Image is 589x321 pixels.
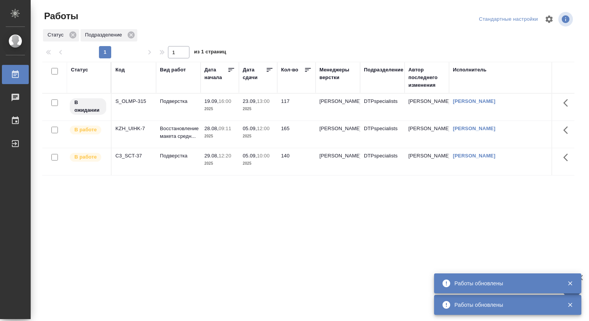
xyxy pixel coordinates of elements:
p: Подверстка [160,98,197,105]
p: 29.08, [204,153,219,159]
div: Менеджеры верстки [319,66,356,81]
p: 05.09, [243,153,257,159]
div: KZH_UIHK-7 [115,125,152,132]
p: 2025 [204,132,235,140]
div: Кол-во [281,66,298,74]
p: 23.09, [243,98,257,104]
button: Здесь прячутся важные кнопки [559,94,577,112]
div: Статус [71,66,88,74]
div: S_OLMP-315 [115,98,152,105]
a: [PERSON_NAME] [453,98,495,104]
p: Подразделение [85,31,125,39]
p: В работе [74,153,97,161]
button: Здесь прячутся важные кнопки [559,121,577,139]
span: Настроить таблицу [540,10,558,28]
p: 2025 [204,105,235,113]
td: 140 [277,148,316,175]
span: Посмотреть информацию [558,12,574,26]
button: Здесь прячутся важные кнопки [559,148,577,167]
p: В ожидании [74,99,102,114]
p: 2025 [243,160,273,167]
p: [PERSON_NAME] [319,125,356,132]
td: DTPspecialists [360,148,405,175]
td: DTPspecialists [360,121,405,148]
td: [PERSON_NAME] [405,148,449,175]
p: 05.09, [243,126,257,131]
button: Закрыть [562,301,578,308]
p: 2025 [243,105,273,113]
p: [PERSON_NAME] [319,152,356,160]
div: Исполнитель выполняет работу [69,125,107,135]
p: [PERSON_NAME] [319,98,356,105]
p: 10:00 [257,153,270,159]
div: Исполнитель выполняет работу [69,152,107,162]
div: Работы обновлены [454,280,556,287]
div: Автор последнего изменения [408,66,445,89]
td: DTPspecialists [360,94,405,121]
p: 28.08, [204,126,219,131]
div: Дата начала [204,66,227,81]
p: 16:00 [219,98,231,104]
div: Подразделение [81,29,137,41]
td: [PERSON_NAME] [405,121,449,148]
p: 12:20 [219,153,231,159]
p: Восстановление макета средн... [160,125,197,140]
a: [PERSON_NAME] [453,153,495,159]
td: [PERSON_NAME] [405,94,449,121]
div: Вид работ [160,66,186,74]
p: Подверстка [160,152,197,160]
p: 12:00 [257,126,270,131]
div: Код [115,66,125,74]
span: Работы [42,10,78,22]
a: [PERSON_NAME] [453,126,495,131]
div: Подразделение [364,66,403,74]
div: Статус [43,29,79,41]
td: 165 [277,121,316,148]
div: C3_SCT-37 [115,152,152,160]
p: 2025 [243,132,273,140]
p: 19.09, [204,98,219,104]
div: Работы обновлены [454,301,556,309]
div: split button [477,13,540,25]
p: 2025 [204,160,235,167]
p: 09:11 [219,126,231,131]
p: 13:00 [257,98,270,104]
button: Закрыть [562,280,578,287]
td: 117 [277,94,316,121]
p: В работе [74,126,97,134]
div: Исполнитель [453,66,487,74]
span: из 1 страниц [194,47,226,58]
div: Дата сдачи [243,66,266,81]
p: Статус [48,31,66,39]
div: Исполнитель назначен, приступать к работе пока рано [69,98,107,116]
